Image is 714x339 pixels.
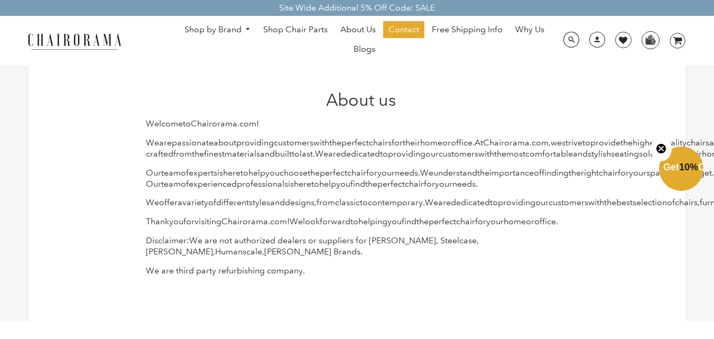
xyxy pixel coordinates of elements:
[611,149,639,159] span: seating
[146,197,159,207] span: We
[146,265,305,276] span: We are third party refurbishing company.
[418,168,420,178] span: .
[442,138,451,148] span: or
[319,179,336,189] span: help
[472,138,475,148] span: .
[490,197,498,207] span: to
[679,162,698,172] span: 10%
[303,216,320,226] span: look
[504,216,526,226] span: home
[604,197,616,207] span: the
[698,197,700,207] span: ,
[618,168,629,178] span: for
[354,44,375,55] span: Blogs
[146,138,159,148] span: We
[212,118,237,129] span: orama
[542,168,569,178] span: finding
[315,149,328,159] span: We
[258,21,333,38] a: Shop Chair Parts
[270,197,285,207] span: and
[179,22,256,38] a: Shop by Brand
[569,168,581,178] span: the
[581,168,599,178] span: right
[182,197,208,207] span: variety
[146,149,173,159] span: crafted
[313,149,315,159] span: .
[425,197,438,207] span: We
[498,197,535,207] span: providing
[451,197,490,207] span: dedicated
[562,138,582,148] span: strive
[308,168,320,178] span: the
[237,118,239,129] span: .
[189,168,217,178] span: experts
[530,138,532,148] span: .
[288,179,294,189] span: is
[420,168,433,178] span: We
[392,138,403,148] span: for
[192,149,204,159] span: the
[274,138,313,148] span: customers
[377,168,395,178] span: your
[405,179,424,189] span: chair
[348,41,381,58] a: Blogs
[240,168,248,178] span: to
[146,118,183,129] span: Welcome
[256,118,259,129] span: !
[243,216,268,226] span: orama
[651,137,672,161] button: Close teaser
[424,179,435,189] span: for
[429,216,456,226] span: perfect
[223,168,240,178] span: here
[300,149,313,159] span: last
[486,216,504,226] span: your
[328,149,341,159] span: are
[172,138,214,148] span: passionate
[204,149,225,159] span: finest
[483,138,504,148] span: Chair
[433,168,477,178] span: understand
[311,179,319,189] span: to
[475,138,483,148] span: At
[181,179,189,189] span: of
[249,197,270,207] span: styles
[402,216,416,226] span: find
[551,138,562,148] span: we
[494,149,506,159] span: the
[236,138,274,148] span: providing
[320,168,347,178] span: perfect
[388,149,425,159] span: providing
[556,216,558,226] span: .
[161,168,181,178] span: team
[216,197,249,207] span: different
[642,32,659,48] img: WhatsApp_Image_2024-07-12_at_16.23.01.webp
[335,197,360,207] span: classic
[225,149,260,159] span: materials
[248,168,265,178] span: help
[646,168,669,178] span: space
[377,179,405,189] span: perfect
[263,24,328,35] span: Shop Chair Parts
[191,118,212,129] span: Chair
[515,24,544,35] span: Why Us
[146,216,169,226] span: Thank
[146,168,161,178] span: Our
[237,179,288,189] span: professionals
[314,197,317,207] span: ,
[629,168,646,178] span: your
[347,168,366,178] span: chair
[477,168,489,178] span: the
[173,149,192,159] span: from
[476,179,478,189] span: .
[368,197,423,207] span: contemporary
[350,179,365,189] span: find
[599,168,618,178] span: chair
[341,138,369,148] span: perfect
[365,179,377,189] span: the
[438,197,451,207] span: are
[456,216,475,226] span: chair
[534,216,556,226] span: office
[588,197,604,207] span: with
[616,197,633,207] span: best
[506,149,525,159] span: most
